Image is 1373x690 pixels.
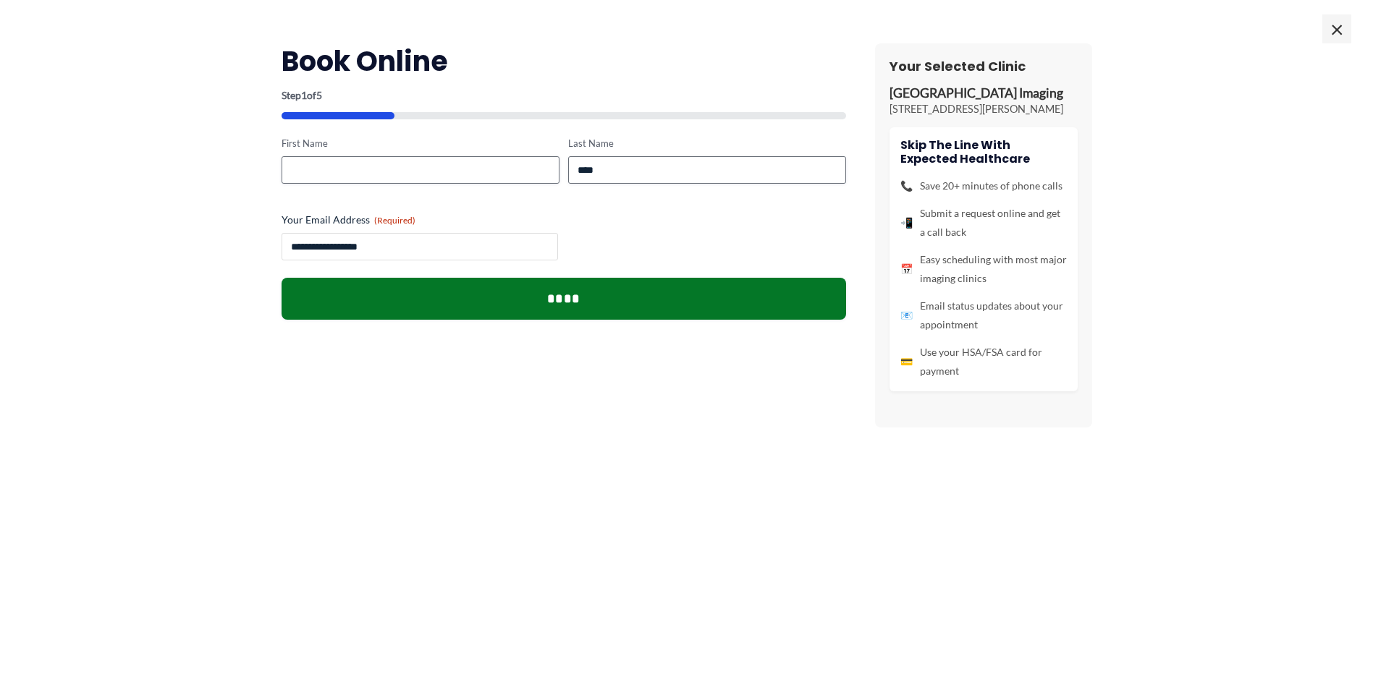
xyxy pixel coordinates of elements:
[568,137,846,150] label: Last Name
[282,213,846,227] label: Your Email Address
[890,102,1078,116] p: [STREET_ADDRESS][PERSON_NAME]
[900,176,913,195] span: 📞
[282,43,846,79] h2: Book Online
[374,215,415,226] span: (Required)
[900,260,913,278] span: 📅
[890,85,1078,102] p: [GEOGRAPHIC_DATA] Imaging
[316,89,322,101] span: 5
[900,176,1067,195] li: Save 20+ minutes of phone calls
[890,58,1078,74] h3: Your Selected Clinic
[1322,14,1351,43] span: ×
[900,297,1067,334] li: Email status updates about your appointment
[900,250,1067,288] li: Easy scheduling with most major imaging clinics
[900,352,913,371] span: 💳
[282,137,559,150] label: First Name
[900,306,913,325] span: 📧
[900,343,1067,380] li: Use your HSA/FSA card for payment
[900,213,913,232] span: 📲
[282,90,846,101] p: Step of
[900,204,1067,242] li: Submit a request online and get a call back
[301,89,307,101] span: 1
[900,138,1067,166] h4: Skip the line with Expected Healthcare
